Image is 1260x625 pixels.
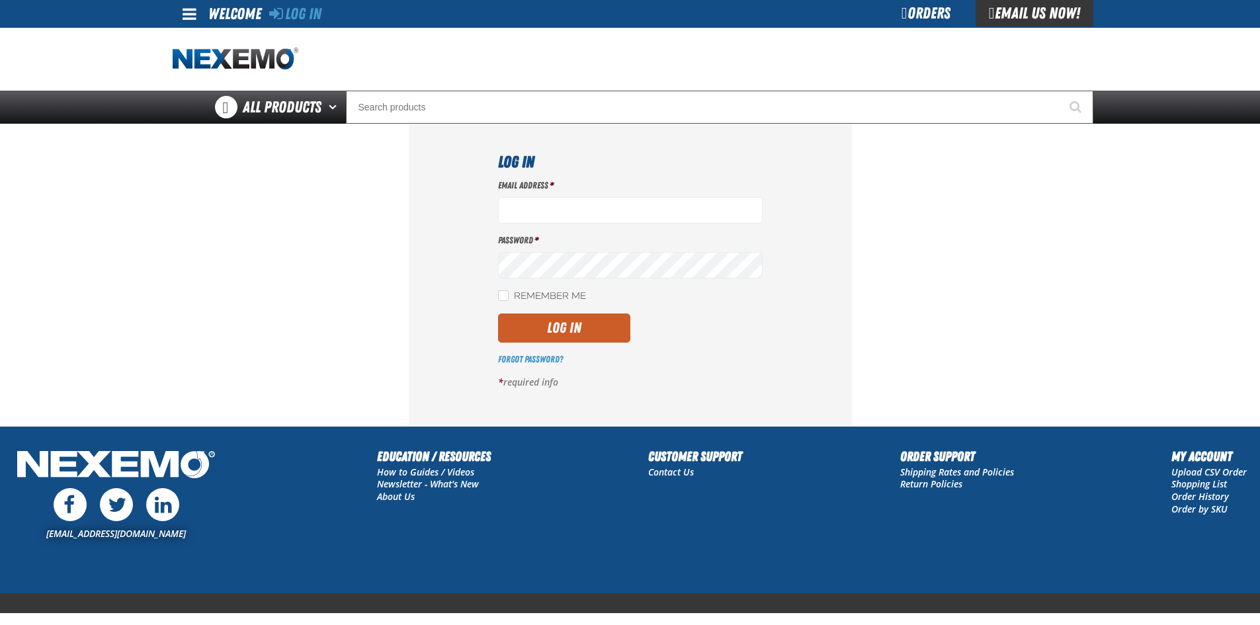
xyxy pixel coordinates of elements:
[498,376,763,389] p: required info
[13,446,219,485] img: Nexemo Logo
[1171,503,1228,515] a: Order by SKU
[1171,446,1247,466] h2: My Account
[173,48,298,71] a: Home
[498,179,763,192] label: Email Address
[498,354,563,364] a: Forgot Password?
[498,313,630,343] button: Log In
[346,91,1093,124] input: Search
[243,95,321,119] span: All Products
[900,446,1014,466] h2: Order Support
[269,5,321,23] a: Log In
[498,290,586,303] label: Remember Me
[173,48,298,71] img: Nexemo logo
[648,446,742,466] h2: Customer Support
[324,91,346,124] button: Open All Products pages
[498,150,763,174] h1: Log In
[1171,490,1229,503] a: Order History
[1171,478,1227,490] a: Shopping List
[900,466,1014,478] a: Shipping Rates and Policies
[1171,466,1247,478] a: Upload CSV Order
[377,478,479,490] a: Newsletter - What's New
[377,490,415,503] a: About Us
[377,466,474,478] a: How to Guides / Videos
[1060,91,1093,124] button: Start Searching
[498,290,509,301] input: Remember Me
[648,466,694,478] a: Contact Us
[377,446,491,466] h2: Education / Resources
[46,527,186,540] a: [EMAIL_ADDRESS][DOMAIN_NAME]
[900,478,962,490] a: Return Policies
[498,234,763,247] label: Password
